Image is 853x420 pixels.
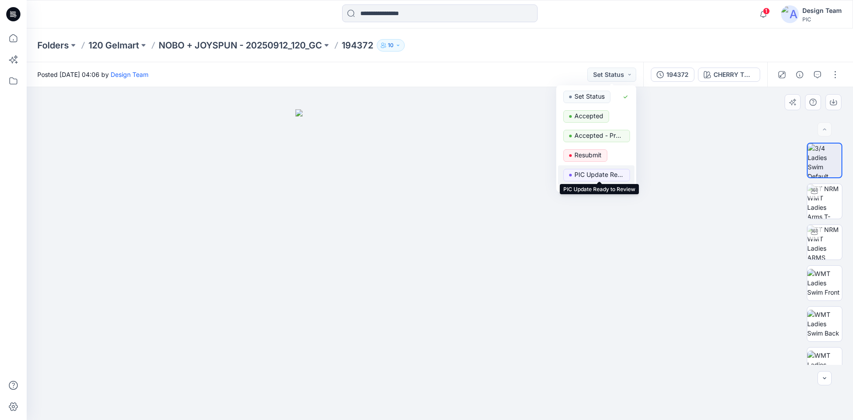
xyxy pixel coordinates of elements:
p: 10 [388,40,394,50]
img: TT NRM WMT Ladies Arms T-POSE [807,184,842,219]
a: Design Team [111,71,148,78]
a: NOBO + JOYSPUN - 20250912_120_GC [159,39,322,52]
img: WMT Ladies Swim Left [807,351,842,379]
img: 3/4 Ladies Swim Default [808,144,841,177]
a: Folders [37,39,69,52]
p: PIC Update Ready to Review [574,169,624,180]
div: CHERRY TOMATO [713,70,754,80]
div: Design Team [802,5,842,16]
p: Set Status [574,91,605,102]
p: Resubmit [574,149,602,161]
div: 194372 [666,70,689,80]
div: PIC [802,16,842,23]
p: Hold [574,188,588,200]
span: Posted [DATE] 04:06 by [37,70,148,79]
img: WMT Ladies Swim Front [807,269,842,297]
p: Accepted - Proceed to Retailer SZ [574,130,624,141]
button: Details [793,68,807,82]
p: Accepted [574,110,603,122]
button: 10 [377,39,405,52]
button: CHERRY TOMATO [698,68,760,82]
button: 194372 [651,68,694,82]
span: 1 [763,8,770,15]
img: TT NRM WMT Ladies ARMS DOWN [807,225,842,260]
img: avatar [781,5,799,23]
a: 120 Gelmart [88,39,139,52]
p: 194372 [342,39,373,52]
img: WMT Ladies Swim Back [807,310,842,338]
